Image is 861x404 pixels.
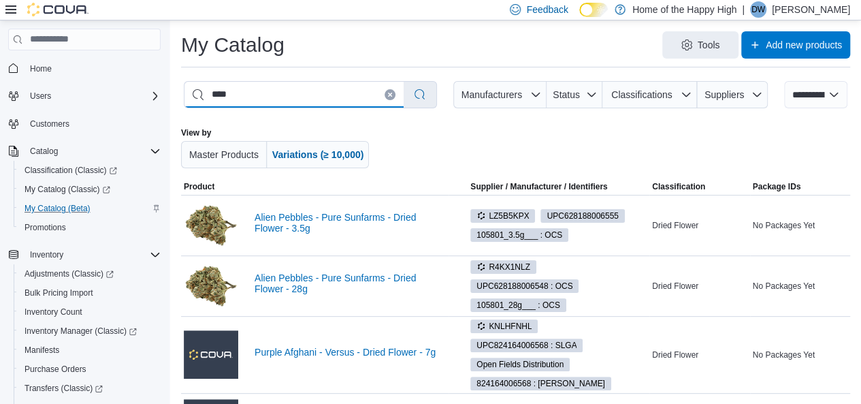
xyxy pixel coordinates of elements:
[14,180,166,199] a: My Catalog (Classic)
[184,181,214,192] span: Product
[611,89,672,100] span: Classifications
[470,377,611,390] span: 824164006568 : Valens
[184,198,238,253] img: Alien Pebbles - Pure Sunfarms - Dried Flower - 3.5g
[579,17,580,18] span: Dark Mode
[25,143,161,159] span: Catalog
[19,200,161,217] span: My Catalog (Beta)
[547,210,618,222] span: UPC 628188006555
[652,181,705,192] span: Classification
[649,217,749,234] div: Dried Flower
[25,115,161,132] span: Customers
[697,81,768,108] button: Suppliers
[25,326,137,337] span: Inventory Manager (Classic)
[3,142,166,161] button: Catalog
[470,298,566,312] span: 105801_28g___ : OCS
[766,38,842,52] span: Add new products
[25,364,86,375] span: Purchase Orders
[553,89,580,100] span: Status
[772,1,850,18] p: [PERSON_NAME]
[184,259,238,313] img: Alien Pebbles - Pure Sunfarms - Dried Flower - 28g
[30,249,63,260] span: Inventory
[19,361,92,377] a: Purchase Orders
[25,143,63,159] button: Catalog
[25,60,161,77] span: Home
[30,119,69,129] span: Customers
[25,203,91,214] span: My Catalog (Beta)
[19,181,161,198] span: My Catalog (Classic)
[25,268,114,279] span: Adjustments (Classic)
[30,91,51,102] span: Users
[476,377,605,390] span: 824164006568 : [PERSON_NAME]
[19,181,116,198] a: My Catalog (Classic)
[476,261,530,273] span: R4KX1NLZ
[19,162,123,178] a: Classification (Classic)
[750,347,850,363] div: No Packages Yet
[14,379,166,398] a: Transfers (Classic)
[19,219,161,236] span: Promotions
[476,229,562,241] span: 105801_3.5g___ : OCS
[255,273,446,294] a: Alien Pebbles - Pure Sunfarms - Dried Flower - 28g
[25,307,82,317] span: Inventory Count
[14,199,166,218] button: My Catalog (Beta)
[476,299,560,311] span: 105801_28g___ : OCS
[461,89,522,100] span: Manufacturers
[632,1,736,18] p: Home of the Happy High
[19,380,108,397] a: Transfers (Classic)
[30,146,58,157] span: Catalog
[470,320,538,333] span: KNLHFNHL
[19,200,96,217] a: My Catalog (Beta)
[579,3,608,17] input: Dark Mode
[476,358,564,371] span: Open Fields Distribution
[19,304,88,320] a: Inventory Count
[540,209,624,223] span: UPC628188006555
[19,342,161,358] span: Manifests
[750,1,766,18] div: David Whyte
[3,114,166,134] button: Customers
[14,360,166,379] button: Purchase Orders
[470,339,583,352] span: UPC824164006568 : SLGA
[25,345,59,356] span: Manifests
[255,347,446,358] a: Purple Afghani - Versus - Dried Flower - 7g
[649,278,749,294] div: Dried Flower
[181,141,267,168] button: Master Products
[25,288,93,298] span: Bulk Pricing Import
[14,283,166,302] button: Bulk Pricing Import
[742,1,745,18] p: |
[184,330,238,378] img: Purple Afghani - Versus - Dried Flower - 7g
[476,280,572,292] span: UPC 628188006548 : OCS
[662,31,738,59] button: Tools
[14,302,166,322] button: Inventory Count
[19,323,161,339] span: Inventory Manager (Classic)
[649,347,749,363] div: Dried Flower
[750,217,850,234] div: No Packages Yet
[385,89,395,100] button: Clear input
[453,81,546,108] button: Manufacturers
[741,31,850,59] button: Add new products
[181,31,285,59] h1: My Catalog
[3,59,166,78] button: Home
[25,116,75,132] a: Customers
[19,323,142,339] a: Inventory Manager (Classic)
[19,342,65,358] a: Manifests
[451,181,607,192] span: Supplier / Manufacturer / Identifiers
[753,181,801,192] span: Package IDs
[25,383,103,394] span: Transfers (Classic)
[189,149,259,160] span: Master Products
[14,264,166,283] a: Adjustments (Classic)
[3,87,166,106] button: Users
[470,358,570,371] span: Open Fields Distribution
[19,266,161,282] span: Adjustments (Classic)
[470,228,568,242] span: 105801_3.5g___ : OCS
[25,88,161,104] span: Users
[476,339,576,352] span: UPC 824164006568 : SLGA
[470,181,607,192] div: Supplier / Manufacturer / Identifiers
[602,81,697,108] button: Classifications
[19,304,161,320] span: Inventory Count
[25,165,117,176] span: Classification (Classic)
[25,184,110,195] span: My Catalog (Classic)
[272,149,364,160] span: Variations (≥ 10,000)
[14,161,166,180] a: Classification (Classic)
[526,3,568,16] span: Feedback
[27,3,88,16] img: Cova
[181,127,211,138] label: View by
